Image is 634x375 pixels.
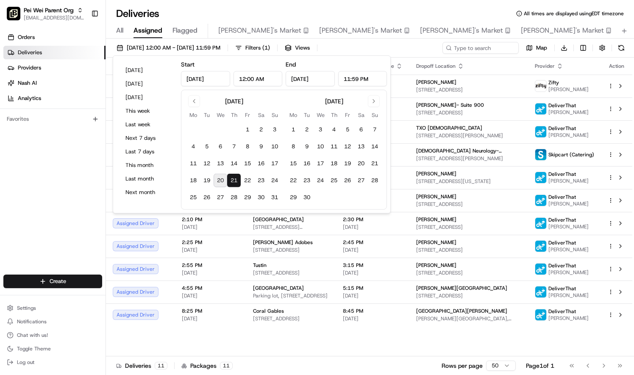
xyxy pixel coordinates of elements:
[144,83,154,93] button: Start new chat
[343,269,403,276] span: [DATE]
[314,174,327,187] button: 24
[535,241,546,252] img: profile_deliverthat_partner.png
[116,361,167,370] div: Deliveries
[524,10,624,17] span: All times are displayed using EDT timezone
[295,44,310,52] span: Views
[186,111,200,119] th: Monday
[18,33,35,41] span: Orders
[341,174,354,187] button: 26
[536,44,547,52] span: Map
[3,275,102,288] button: Create
[327,140,341,153] button: 11
[343,315,403,322] span: [DATE]
[327,111,341,119] th: Thursday
[416,109,521,116] span: [STREET_ADDRESS]
[181,361,233,370] div: Packages
[314,157,327,170] button: 17
[122,173,172,185] button: Last month
[253,315,329,322] span: [STREET_ADDRESS]
[200,140,214,153] button: 5
[200,191,214,204] button: 26
[354,174,368,187] button: 27
[343,247,403,253] span: [DATE]
[416,86,521,93] span: [STREET_ADDRESS]
[416,269,521,276] span: [STREET_ADDRESS]
[253,239,313,246] span: [PERSON_NAME] Adobes
[548,171,576,178] span: DeliverThat
[3,302,102,314] button: Settings
[182,239,239,246] span: 2:25 PM
[300,111,314,119] th: Tuesday
[368,174,381,187] button: 28
[214,140,227,153] button: 6
[416,285,507,292] span: [PERSON_NAME][GEOGRAPHIC_DATA]
[253,262,267,269] span: Tustin
[231,42,274,54] button: Filters(1)
[122,159,172,171] button: This month
[214,157,227,170] button: 13
[186,140,200,153] button: 4
[8,81,24,96] img: 1736555255976-a54dd68f-1ca7-489b-9aae-adbdc363a1c4
[200,174,214,187] button: 19
[548,200,589,207] span: [PERSON_NAME]
[122,132,172,144] button: Next 7 days
[548,239,576,246] span: DeliverThat
[286,157,300,170] button: 15
[535,81,546,92] img: zifty-logo-trans-sq.png
[343,285,403,292] span: 5:15 PM
[3,61,106,75] a: Providers
[268,140,281,153] button: 10
[200,157,214,170] button: 12
[17,359,34,366] span: Log out
[122,119,172,131] button: Last week
[60,143,103,150] a: Powered byPylon
[548,292,589,299] span: [PERSON_NAME]
[22,54,140,63] input: Clear
[416,79,456,86] span: [PERSON_NAME]
[319,25,402,36] span: [PERSON_NAME]'s Market
[122,105,172,117] button: This week
[535,286,546,297] img: profile_deliverthat_partner.png
[116,25,123,36] span: All
[254,174,268,187] button: 23
[442,42,519,54] input: Type to search
[3,343,102,355] button: Toggle Theme
[5,119,68,134] a: 📗Knowledge Base
[245,44,270,52] span: Filters
[186,157,200,170] button: 11
[227,111,241,119] th: Thursday
[341,157,354,170] button: 19
[338,71,387,86] input: Time
[548,125,576,132] span: DeliverThat
[548,217,576,223] span: DeliverThat
[24,14,84,21] button: [EMAIL_ADDRESS][DOMAIN_NAME]
[416,262,456,269] span: [PERSON_NAME]
[18,49,42,56] span: Deliveries
[286,71,335,86] input: Date
[254,157,268,170] button: 16
[535,126,546,137] img: profile_deliverthat_partner.png
[300,174,314,187] button: 23
[343,292,403,299] span: [DATE]
[416,63,456,69] span: Dropoff Location
[416,224,521,231] span: [STREET_ADDRESS]
[253,285,304,292] span: [GEOGRAPHIC_DATA]
[253,216,304,223] span: [GEOGRAPHIC_DATA]
[548,315,589,322] span: [PERSON_NAME]
[368,95,380,107] button: Go to next month
[416,216,456,223] span: [PERSON_NAME]
[3,356,102,368] button: Log out
[368,157,381,170] button: 21
[420,25,503,36] span: [PERSON_NAME]'s Market
[182,315,239,322] span: [DATE]
[327,123,341,136] button: 4
[8,33,154,47] p: Welcome 👋
[416,147,521,154] span: [DEMOGRAPHIC_DATA] Neurology- [PERSON_NAME][GEOGRAPHIC_DATA] 700
[182,269,239,276] span: [DATE]
[253,308,284,314] span: Coral Gables
[18,79,37,87] span: Nash AI
[286,61,296,68] label: End
[113,42,224,54] button: [DATE] 12:00 AM - [DATE] 11:59 PM
[188,95,200,107] button: Go to previous month
[17,332,48,339] span: Chat with us!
